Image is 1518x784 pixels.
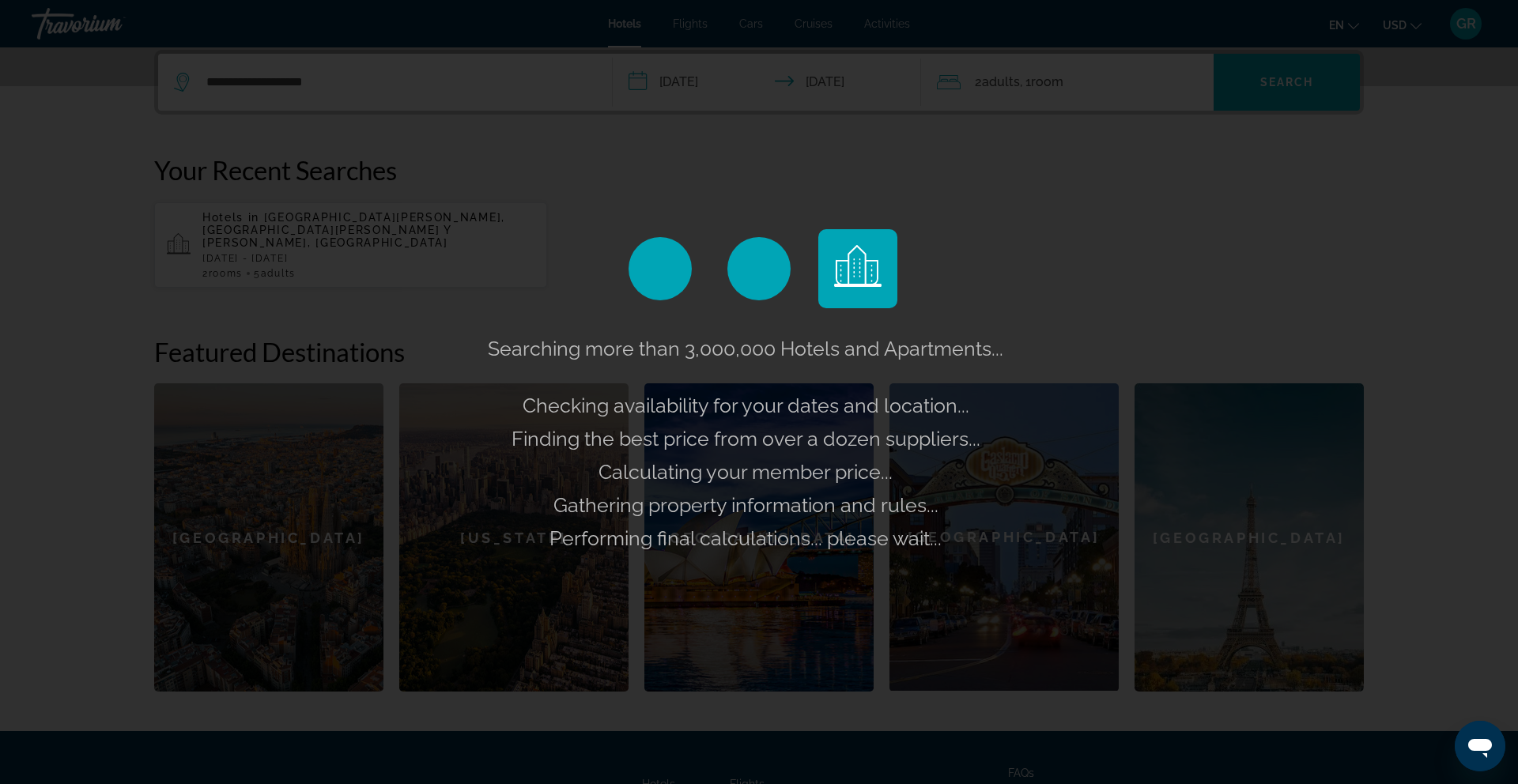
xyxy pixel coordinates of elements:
iframe: Button to launch messaging window [1455,721,1505,771]
span: Finding the best price from over a dozen suppliers... [512,427,980,450]
span: Performing final calculations... please wait... [549,526,942,550]
span: Checking availability for your dates and location... [523,394,969,417]
span: Gathering property information and rules... [553,493,938,517]
span: Searching more than 3,000,000 Hotels and Apartments... [488,337,1003,360]
span: Calculating your member price... [599,460,893,484]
